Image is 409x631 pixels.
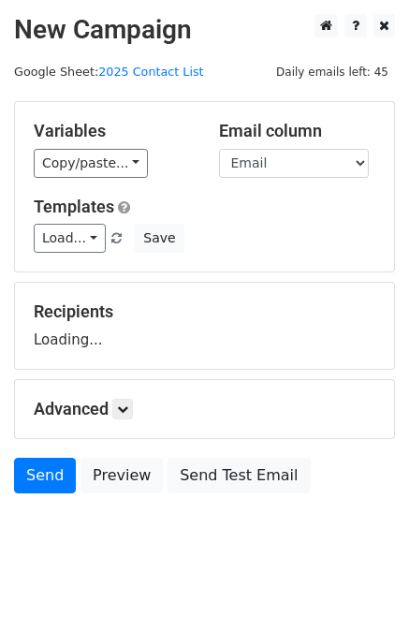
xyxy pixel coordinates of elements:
[98,65,203,79] a: 2025 Contact List
[34,121,191,141] h5: Variables
[270,62,395,82] span: Daily emails left: 45
[34,301,375,350] div: Loading...
[80,458,163,493] a: Preview
[34,399,375,419] h5: Advanced
[135,224,183,253] button: Save
[14,65,204,79] small: Google Sheet:
[34,301,375,322] h5: Recipients
[34,224,106,253] a: Load...
[219,121,376,141] h5: Email column
[168,458,310,493] a: Send Test Email
[14,14,395,46] h2: New Campaign
[14,458,76,493] a: Send
[34,149,148,178] a: Copy/paste...
[270,65,395,79] a: Daily emails left: 45
[34,197,114,216] a: Templates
